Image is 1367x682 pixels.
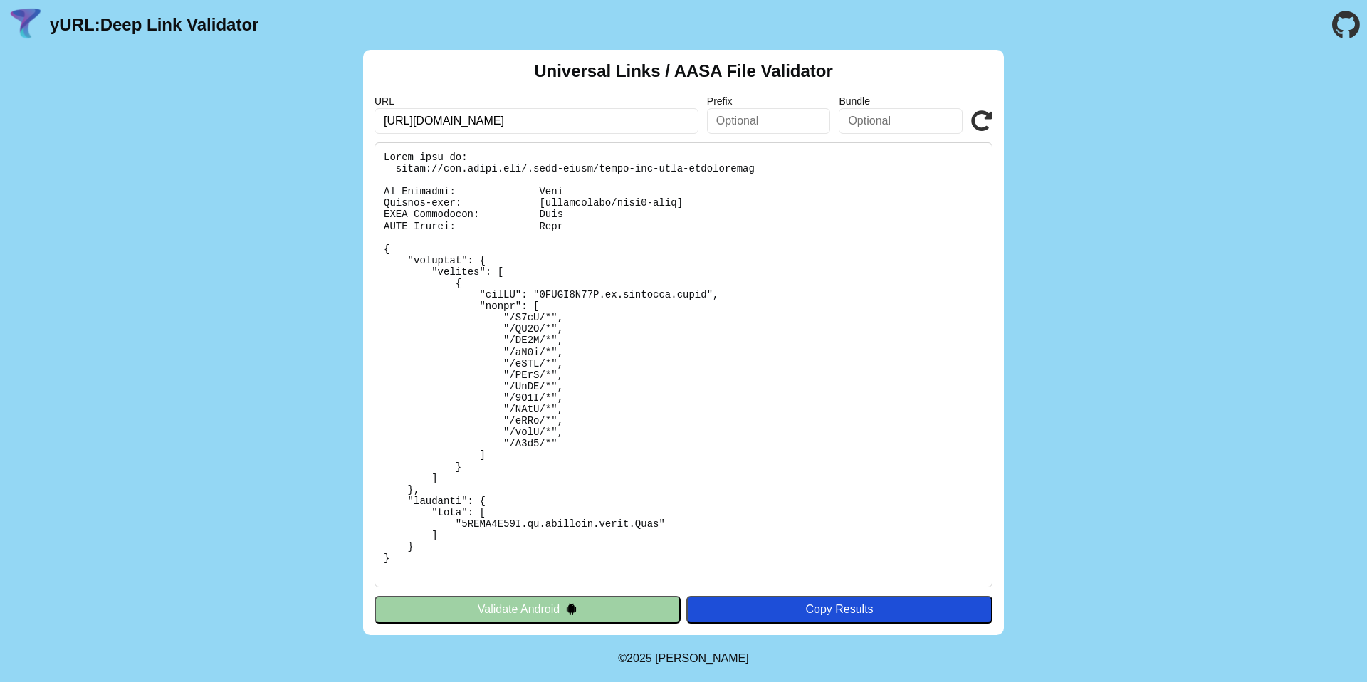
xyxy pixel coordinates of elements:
[375,108,698,134] input: Required
[627,652,652,664] span: 2025
[534,61,833,81] h2: Universal Links / AASA File Validator
[7,6,44,43] img: yURL Logo
[50,15,258,35] a: yURL:Deep Link Validator
[375,596,681,623] button: Validate Android
[565,603,577,615] img: droidIcon.svg
[693,603,985,616] div: Copy Results
[618,635,748,682] footer: ©
[375,95,698,107] label: URL
[839,95,963,107] label: Bundle
[686,596,992,623] button: Copy Results
[375,142,992,587] pre: Lorem ipsu do: sitam://con.adipi.eli/.sedd-eiusm/tempo-inc-utla-etdoloremag Al Enimadmi: Veni Qui...
[839,108,963,134] input: Optional
[707,95,831,107] label: Prefix
[655,652,749,664] a: Michael Ibragimchayev's Personal Site
[707,108,831,134] input: Optional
